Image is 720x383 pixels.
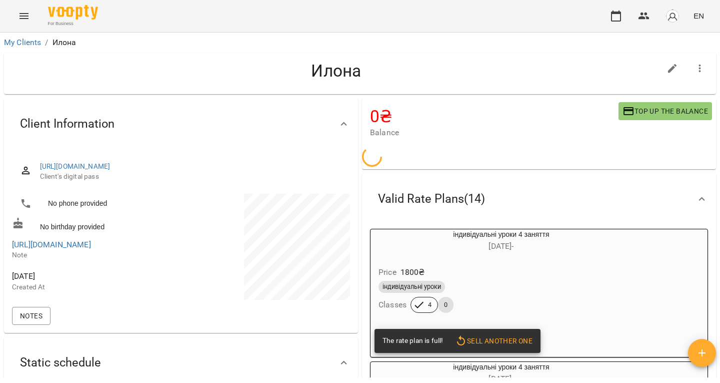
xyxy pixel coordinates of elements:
[378,265,396,279] h6: Price
[693,11,704,21] span: EN
[370,127,618,139] span: Balance
[378,282,445,291] span: індивідуальні уроки
[20,116,114,132] span: Client Information
[12,282,179,292] p: Created At
[4,38,41,47] a: My Clients
[488,241,513,251] span: [DATE] -
[665,9,679,23] img: avatar_s.png
[40,172,342,182] span: Client's digital pass
[400,266,425,278] p: 1800 ₴
[362,173,716,225] div: Valid Rate Plans(14)
[622,105,708,117] span: Top up the balance
[438,300,453,309] span: 0
[12,194,179,214] li: No phone provided
[370,229,632,253] div: індивідуальні уроки 4 заняття
[20,310,42,322] span: Notes
[370,106,618,127] h4: 0 ₴
[12,270,179,282] span: [DATE]
[455,335,532,347] span: Sell another one
[48,21,98,27] span: For Business
[451,332,536,350] button: Sell another one
[618,102,712,120] button: Top up the balance
[382,332,443,350] div: The rate plan is full!
[378,298,406,312] h6: Classes
[52,37,76,49] p: Илона
[422,300,437,309] span: 4
[40,162,110,170] a: [URL][DOMAIN_NAME]
[20,355,101,370] span: Static schedule
[12,240,91,249] a: [URL][DOMAIN_NAME]
[48,5,98,20] img: Voopty Logo
[45,37,48,49] li: /
[10,215,181,234] div: No birthday provided
[12,250,179,260] p: Note
[370,229,632,325] button: індивідуальні уроки 4 заняття[DATE]- Price1800₴індивідуальні урокиClasses40
[378,191,485,207] span: Valid Rate Plans ( 14 )
[12,4,36,28] button: Menu
[4,37,716,49] nav: breadcrumb
[12,307,50,325] button: Notes
[4,98,358,150] div: Client Information
[12,61,660,81] h4: Илона
[689,7,708,25] button: EN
